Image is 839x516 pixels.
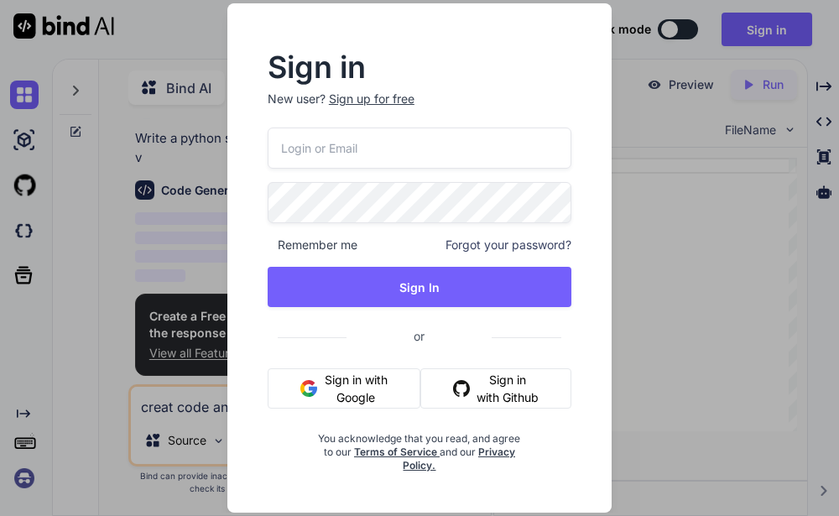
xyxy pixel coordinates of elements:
[268,267,571,307] button: Sign In
[354,446,440,458] a: Terms of Service
[403,446,515,472] a: Privacy Policy.
[318,422,521,472] div: You acknowledge that you read, and agree to our and our
[268,237,357,253] span: Remember me
[268,368,420,409] button: Sign in with Google
[420,368,571,409] button: Sign in with Github
[329,91,414,107] div: Sign up for free
[268,128,571,169] input: Login or Email
[347,315,492,357] span: or
[268,54,571,81] h2: Sign in
[300,380,317,397] img: google
[453,380,470,397] img: github
[268,91,571,128] p: New user?
[446,237,571,253] span: Forgot your password?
